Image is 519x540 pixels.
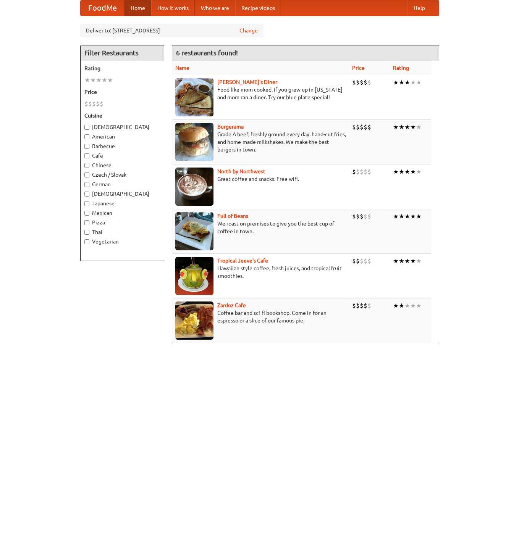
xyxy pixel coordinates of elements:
[107,76,113,84] li: ★
[84,228,160,236] label: Thai
[217,258,268,264] a: Tropical Jeeve's Cafe
[410,123,416,131] li: ★
[175,168,213,206] img: north.jpg
[393,212,399,221] li: ★
[360,301,364,310] li: $
[356,78,360,87] li: $
[195,0,235,16] a: Who we are
[399,168,404,176] li: ★
[84,64,160,72] h5: Rating
[360,78,364,87] li: $
[399,257,404,265] li: ★
[360,257,364,265] li: $
[175,301,213,340] img: zardoz.jpg
[84,230,89,235] input: Thai
[364,301,367,310] li: $
[84,163,89,168] input: Chinese
[80,24,264,37] div: Deliver to: [STREET_ADDRESS]
[84,239,89,244] input: Vegetarian
[84,171,160,179] label: Czech / Slovak
[90,76,96,84] li: ★
[84,238,160,245] label: Vegetarian
[217,213,248,219] a: Full of Beans
[410,168,416,176] li: ★
[100,100,103,108] li: $
[84,112,160,119] h5: Cuisine
[96,100,100,108] li: $
[416,301,422,310] li: ★
[404,257,410,265] li: ★
[84,125,89,130] input: [DEMOGRAPHIC_DATA]
[404,212,410,221] li: ★
[84,153,89,158] input: Cafe
[352,65,365,71] a: Price
[151,0,195,16] a: How it works
[84,144,89,149] input: Barbecue
[81,45,164,61] h4: Filter Restaurants
[352,212,356,221] li: $
[84,100,88,108] li: $
[84,88,160,96] h5: Price
[404,168,410,176] li: ★
[84,152,160,160] label: Cafe
[404,123,410,131] li: ★
[356,212,360,221] li: $
[393,301,399,310] li: ★
[399,78,404,87] li: ★
[175,220,346,235] p: We roast on premises to give you the best cup of coffee in town.
[352,301,356,310] li: $
[84,209,160,217] label: Mexican
[84,172,89,177] input: Czech / Slovak
[84,161,160,169] label: Chinese
[175,131,346,153] p: Grade A beef, freshly ground every day, hand-cut fries, and home-made milkshakes. We make the bes...
[410,301,416,310] li: ★
[175,65,189,71] a: Name
[367,257,371,265] li: $
[356,301,360,310] li: $
[84,133,160,140] label: American
[352,78,356,87] li: $
[416,168,422,176] li: ★
[410,212,416,221] li: ★
[217,168,265,174] a: North by Northwest
[356,168,360,176] li: $
[364,168,367,176] li: $
[235,0,281,16] a: Recipe videos
[416,78,422,87] li: ★
[364,257,367,265] li: $
[84,76,90,84] li: ★
[367,123,371,131] li: $
[399,212,404,221] li: ★
[102,76,107,84] li: ★
[84,123,160,131] label: [DEMOGRAPHIC_DATA]
[84,134,89,139] input: American
[84,192,89,197] input: [DEMOGRAPHIC_DATA]
[175,212,213,250] img: beans.jpg
[84,220,89,225] input: Pizza
[217,302,246,308] a: Zardoz Cafe
[364,78,367,87] li: $
[393,78,399,87] li: ★
[393,123,399,131] li: ★
[84,190,160,198] label: [DEMOGRAPHIC_DATA]
[175,175,346,183] p: Great coffee and snacks. Free wifi.
[352,123,356,131] li: $
[84,181,160,188] label: German
[367,301,371,310] li: $
[393,257,399,265] li: ★
[393,65,409,71] a: Rating
[175,78,213,116] img: sallys.jpg
[84,219,160,226] label: Pizza
[217,79,277,85] a: [PERSON_NAME]'s Diner
[124,0,151,16] a: Home
[352,257,356,265] li: $
[217,124,244,130] a: Burgerama
[352,168,356,176] li: $
[416,123,422,131] li: ★
[84,200,160,207] label: Japanese
[175,123,213,161] img: burgerama.jpg
[175,86,346,101] p: Food like mom cooked, if you grew up in [US_STATE] and mom ran a diner. Try our blue plate special!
